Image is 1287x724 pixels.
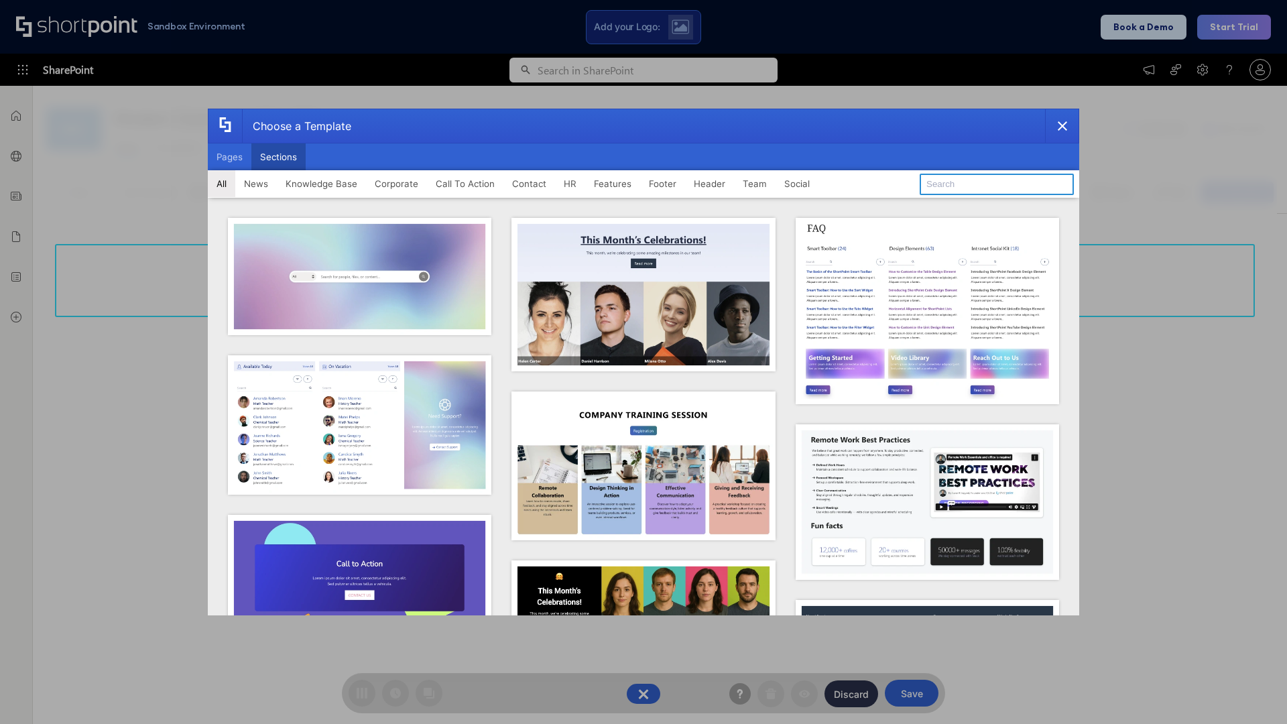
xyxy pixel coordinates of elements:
[242,109,351,143] div: Choose a Template
[1046,568,1287,724] iframe: Chat Widget
[585,170,640,197] button: Features
[640,170,685,197] button: Footer
[277,170,366,197] button: Knowledge Base
[734,170,776,197] button: Team
[427,170,503,197] button: Call To Action
[208,143,251,170] button: Pages
[366,170,427,197] button: Corporate
[208,109,1079,615] div: template selector
[685,170,734,197] button: Header
[251,143,306,170] button: Sections
[503,170,555,197] button: Contact
[920,174,1074,195] input: Search
[235,170,277,197] button: News
[776,170,818,197] button: Social
[555,170,585,197] button: HR
[208,170,235,197] button: All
